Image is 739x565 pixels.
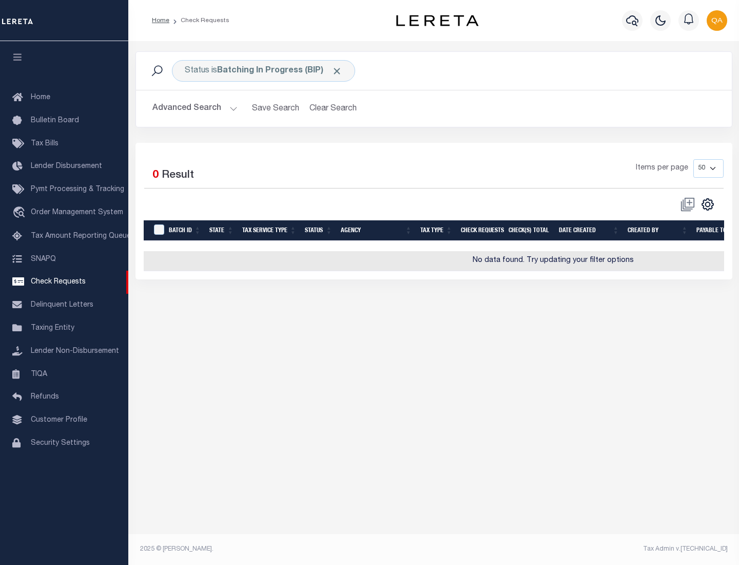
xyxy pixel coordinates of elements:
span: Security Settings [31,440,90,447]
span: Taxing Entity [31,325,74,332]
span: Items per page [636,163,688,174]
span: Bulletin Board [31,117,79,124]
span: Click to Remove [332,66,342,77]
div: Tax Admin v.[TECHNICAL_ID] [441,544,728,554]
th: Check Requests [457,220,504,241]
button: Save Search [246,99,305,119]
span: Order Management System [31,209,123,216]
span: Lender Disbursement [31,163,102,170]
th: State: activate to sort column ascending [205,220,238,241]
div: Status is [172,60,355,82]
div: 2025 © [PERSON_NAME]. [132,544,434,554]
span: Tax Bills [31,140,59,147]
th: Tax Type: activate to sort column ascending [416,220,457,241]
th: Check(s) Total [504,220,555,241]
span: TIQA [31,370,47,378]
button: Clear Search [305,99,361,119]
b: Batching In Progress (BIP) [217,67,342,75]
span: 0 [152,170,159,181]
span: Home [31,94,50,101]
i: travel_explore [12,206,29,220]
th: Created By: activate to sort column ascending [624,220,692,241]
th: Batch Id: activate to sort column ascending [165,220,205,241]
label: Result [162,167,194,184]
span: Tax Amount Reporting Queue [31,233,131,240]
span: Check Requests [31,278,86,286]
span: Pymt Processing & Tracking [31,186,124,193]
span: Customer Profile [31,417,87,424]
span: Delinquent Letters [31,302,93,309]
th: Status: activate to sort column ascending [301,220,337,241]
th: Tax Service Type: activate to sort column ascending [238,220,301,241]
span: Refunds [31,393,59,401]
span: Lender Non-Disbursement [31,348,119,355]
th: Agency: activate to sort column ascending [337,220,416,241]
img: logo-dark.svg [396,15,478,26]
span: SNAPQ [31,255,56,262]
button: Advanced Search [152,99,238,119]
li: Check Requests [169,16,229,25]
th: Date Created: activate to sort column ascending [555,220,624,241]
a: Home [152,17,169,24]
img: svg+xml;base64,PHN2ZyB4bWxucz0iaHR0cDovL3d3dy53My5vcmcvMjAwMC9zdmciIHBvaW50ZXItZXZlbnRzPSJub25lIi... [707,10,727,31]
